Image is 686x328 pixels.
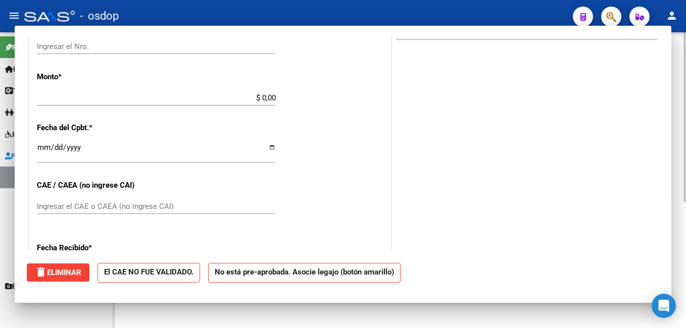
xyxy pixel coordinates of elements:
[5,107,37,118] span: Padrón
[208,263,401,283] strong: No está pre-aprobada. Asocie legajo (botón amarillo)
[37,180,141,191] p: CAE / CAEA (no ingrese CAI)
[5,150,97,161] span: Prestadores / Proveedores
[97,263,200,283] strong: El CAE NO FUE VALIDADO.
[666,10,678,22] mat-icon: person
[5,42,58,53] span: Firma Express
[5,281,86,292] span: Explorador de Archivos
[80,5,119,27] span: - osdop
[37,242,141,254] p: Fecha Recibido
[37,122,141,134] p: Fecha del Cpbt.
[5,85,44,96] span: Tesorería
[37,71,141,83] p: Monto
[5,64,31,75] span: Inicio
[27,263,89,282] button: Eliminar
[35,268,81,277] span: Eliminar
[35,266,47,278] mat-icon: delete
[8,10,20,22] mat-icon: menu
[652,294,676,318] div: Open Intercom Messenger
[5,129,99,140] span: Integración (discapacidad)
